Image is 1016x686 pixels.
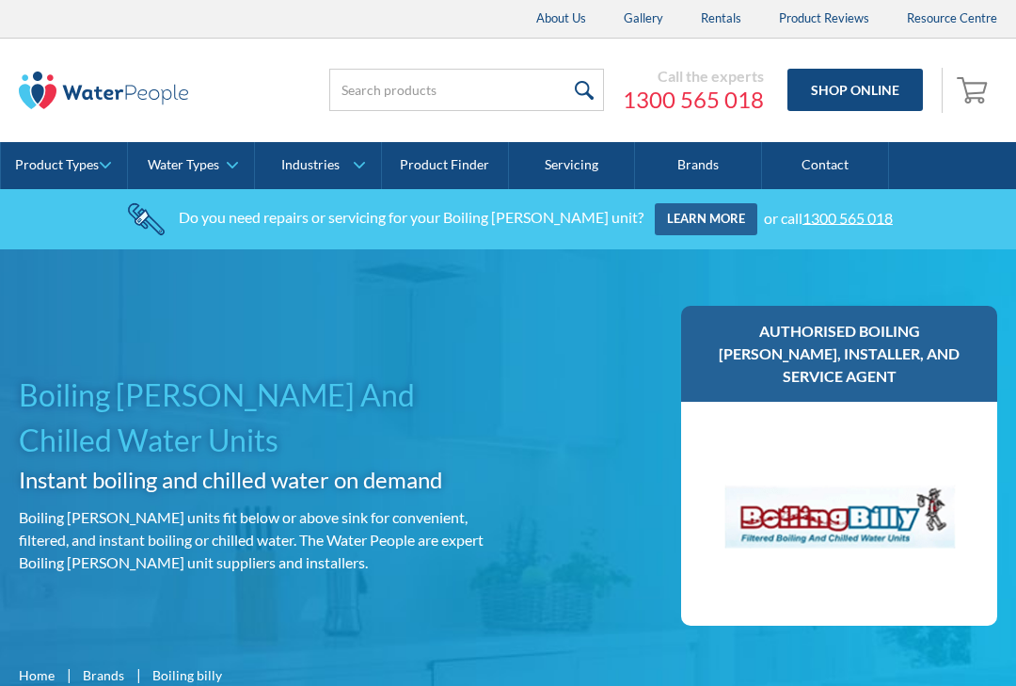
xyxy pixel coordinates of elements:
a: Product Finder [382,142,509,189]
img: Boiling billy [700,421,978,606]
a: 1300 565 018 [802,208,893,226]
div: Do you need repairs or servicing for your Boiling [PERSON_NAME] unit? [179,208,643,226]
img: The Water People [19,72,188,109]
div: | [134,663,143,686]
a: Learn more [655,203,757,235]
p: Boiling [PERSON_NAME] units fit below or above sink for convenient, filtered, and instant boiling... [19,506,500,574]
img: shopping cart [957,74,992,104]
div: Water Types [148,157,219,173]
a: Industries [255,142,381,189]
a: Servicing [509,142,636,189]
a: Shop Online [787,69,923,111]
a: Product Types [1,142,127,189]
a: Water Types [128,142,254,189]
a: Brands [635,142,762,189]
a: Home [19,665,55,685]
div: Boiling billy [152,665,222,685]
div: or call [764,208,893,226]
input: Search products [329,69,604,111]
div: Product Types [15,157,99,173]
a: Open cart [952,68,997,113]
h2: Instant boiling and chilled water on demand [19,463,500,497]
div: | [64,663,73,686]
a: Brands [83,665,124,685]
div: Call the experts [623,67,764,86]
a: 1300 565 018 [623,86,764,114]
h1: Boiling [PERSON_NAME] And Chilled Water Units [19,373,500,463]
h3: Authorised Boiling [PERSON_NAME], installer, and service agent [700,320,978,388]
a: Contact [762,142,889,189]
div: Industries [281,157,340,173]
